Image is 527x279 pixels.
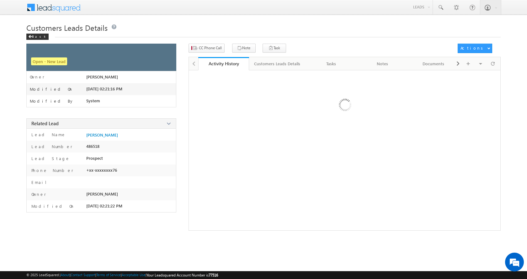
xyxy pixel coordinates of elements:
[146,273,218,277] span: Your Leadsquared Account Number is
[26,34,49,40] div: Back
[30,74,45,79] label: Owner
[26,23,108,33] span: Customers Leads Details
[31,57,67,65] span: Open - New Lead
[26,272,218,278] span: © 2025 LeadSquared | | | | |
[203,61,245,67] div: Activity History
[86,156,103,161] span: Prospect
[30,132,66,137] label: Lead Name
[30,99,74,104] label: Modified By
[30,203,75,209] label: Modified On
[30,168,73,173] label: Phone Number
[209,273,218,277] span: 77516
[189,44,225,53] button: CC Phone Call
[312,73,377,138] img: Loading ...
[86,168,117,173] span: +xx-xxxxxxxx76
[249,57,306,70] a: Customers Leads Details
[122,273,146,277] a: Acceptable Use
[86,144,99,149] span: 486518
[311,60,351,67] div: Tasks
[71,273,95,277] a: Contact Support
[198,57,249,70] a: Activity History
[458,44,492,53] button: Actions
[362,60,402,67] div: Notes
[30,87,73,92] label: Modified On
[199,45,222,51] span: CC Phone Call
[232,44,256,53] button: Note
[408,57,459,70] a: Documents
[30,180,51,185] label: Email
[30,144,72,149] label: Lead Number
[86,191,118,196] span: [PERSON_NAME]
[413,60,454,67] div: Documents
[254,60,300,67] div: Customers Leads Details
[30,156,70,161] label: Lead Stage
[31,120,59,126] span: Related Lead
[96,273,121,277] a: Terms of Service
[61,273,70,277] a: About
[306,57,357,70] a: Tasks
[30,191,46,197] label: Owner
[263,44,286,53] button: Task
[357,57,408,70] a: Notes
[86,132,118,137] a: [PERSON_NAME]
[86,86,122,91] span: [DATE] 02:21:16 PM
[86,98,100,103] span: System
[86,203,122,208] span: [DATE] 02:21:22 PM
[86,74,118,79] span: [PERSON_NAME]
[460,45,485,51] div: Actions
